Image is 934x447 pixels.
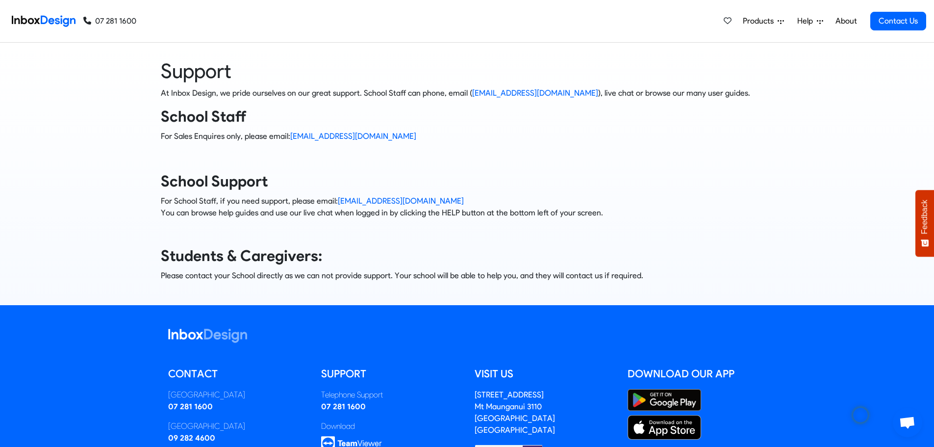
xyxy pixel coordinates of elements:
[475,390,555,435] a: [STREET_ADDRESS]Mt Maunganui 3110[GEOGRAPHIC_DATA][GEOGRAPHIC_DATA]
[161,58,774,83] heading: Support
[321,402,366,411] a: 07 281 1600
[920,200,929,234] span: Feedback
[833,11,859,31] a: About
[628,389,701,411] img: Google Play Store
[168,421,307,432] div: [GEOGRAPHIC_DATA]
[870,12,926,30] a: Contact Us
[628,415,701,440] img: Apple App Store
[161,195,774,219] p: For School Staff, if you need support, please email: You can browse help guides and use our live ...
[168,367,307,381] h5: Contact
[161,131,774,142] p: For Sales Enquires only, please email:
[321,389,460,401] div: Telephone Support
[321,367,460,381] h5: Support
[161,87,774,99] p: At Inbox Design, we pride ourselves on our great support. School Staff can phone, email ( ), live...
[743,15,778,27] span: Products
[168,329,247,343] img: logo_inboxdesign_white.svg
[168,402,213,411] a: 07 281 1600
[161,172,268,190] strong: School Support
[915,190,934,257] button: Feedback - Show survey
[168,433,215,443] a: 09 282 4600
[168,389,307,401] div: [GEOGRAPHIC_DATA]
[338,196,464,206] a: [EMAIL_ADDRESS][DOMAIN_NAME]
[628,367,766,381] h5: Download our App
[321,421,460,432] div: Download
[739,11,788,31] a: Products
[83,15,136,27] a: 07 281 1600
[793,11,827,31] a: Help
[475,367,613,381] h5: Visit us
[161,107,247,126] strong: School Staff
[472,88,598,98] a: [EMAIL_ADDRESS][DOMAIN_NAME]
[797,15,817,27] span: Help
[161,247,322,265] strong: Students & Caregivers:
[161,270,774,282] p: Please contact your School directly as we can not provide support. Your school will be able to he...
[290,131,416,141] a: [EMAIL_ADDRESS][DOMAIN_NAME]
[475,390,555,435] address: [STREET_ADDRESS] Mt Maunganui 3110 [GEOGRAPHIC_DATA] [GEOGRAPHIC_DATA]
[893,408,922,437] a: Open chat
